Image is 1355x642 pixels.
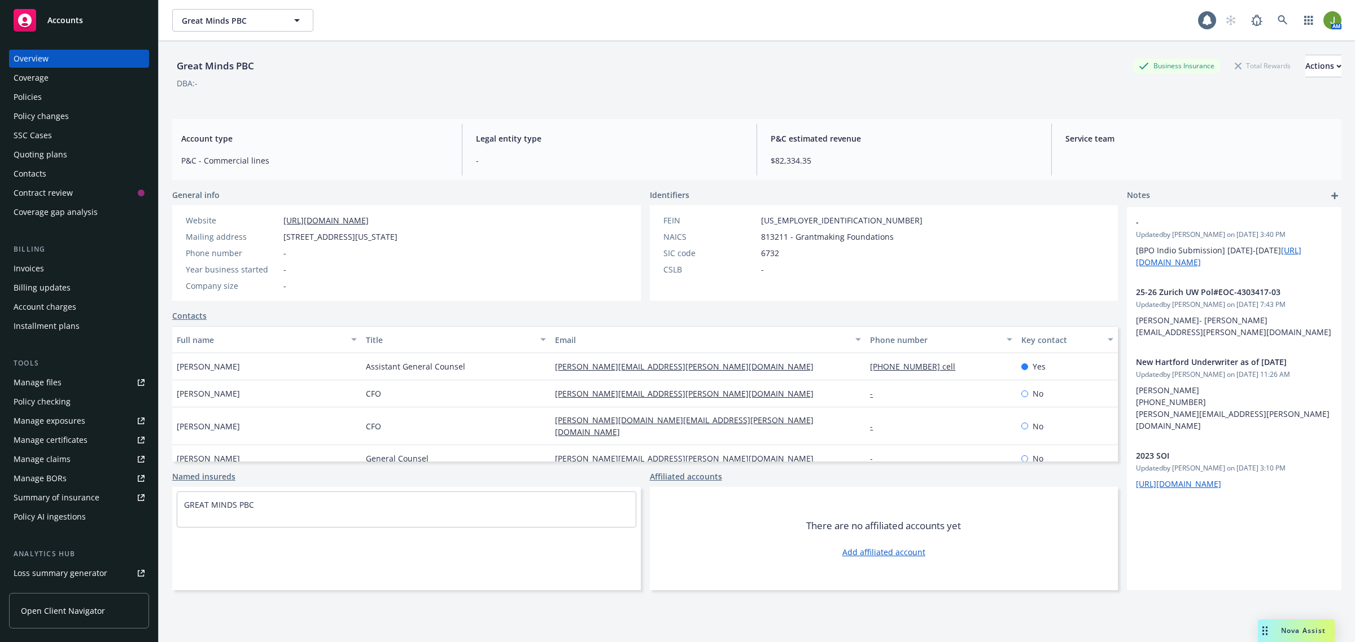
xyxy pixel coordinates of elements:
[1136,356,1303,368] span: New Hartford Underwriter as of [DATE]
[181,133,448,144] span: Account type
[9,393,149,411] a: Policy checking
[14,146,67,164] div: Quoting plans
[1271,9,1294,32] a: Search
[14,431,88,449] div: Manage certificates
[186,263,279,275] div: Year business started
[870,388,882,399] a: -
[186,280,279,292] div: Company size
[9,469,149,487] a: Manage BORs
[14,489,99,507] div: Summary of insurance
[9,50,149,68] a: Overview
[663,231,757,243] div: NAICS
[1305,55,1341,77] button: Actions
[870,361,964,372] a: [PHONE_NUMBER] cell
[361,326,550,353] button: Title
[1281,626,1326,635] span: Nova Assist
[172,326,361,353] button: Full name
[14,165,46,183] div: Contacts
[14,69,49,87] div: Coverage
[283,231,397,243] span: [STREET_ADDRESS][US_STATE]
[366,334,534,346] div: Title
[555,361,823,372] a: [PERSON_NAME][EMAIL_ADDRESS][PERSON_NAME][DOMAIN_NAME]
[1133,59,1220,73] div: Business Insurance
[1127,207,1341,277] div: -Updatedby [PERSON_NAME] on [DATE] 3:40 PM[BPO Indio Submission] [DATE]-[DATE][URL][DOMAIN_NAME]
[1136,300,1332,310] span: Updated by [PERSON_NAME] on [DATE] 7:43 PM
[555,334,849,346] div: Email
[9,373,149,392] a: Manage files
[9,450,149,468] a: Manage claims
[9,146,149,164] a: Quoting plans
[1127,277,1341,347] div: 25-26 Zurich UW Pol#EOC-4303417-03Updatedby [PERSON_NAME] on [DATE] 7:43 PM[PERSON_NAME]- [PERSON...
[870,334,1000,346] div: Phone number
[806,519,961,533] span: There are no affiliated accounts yet
[172,310,207,322] a: Contacts
[283,263,286,275] span: -
[14,412,85,430] div: Manage exposures
[14,279,71,297] div: Billing updates
[172,59,259,73] div: Great Minds PBC
[9,69,149,87] a: Coverage
[761,247,779,259] span: 6732
[1136,244,1332,268] p: [BPO Indio Submission] [DATE]-[DATE]
[761,263,764,275] span: -
[177,334,344,346] div: Full name
[172,9,313,32] button: Great Minds PBC
[761,231,894,243] span: 813211 - Grantmaking Foundations
[1127,189,1150,203] span: Notes
[9,412,149,430] a: Manage exposures
[476,155,743,166] span: -
[1136,463,1332,473] span: Updated by [PERSON_NAME] on [DATE] 3:10 PM
[9,203,149,221] a: Coverage gap analysis
[14,373,62,392] div: Manage files
[1258,619,1335,642] button: Nova Assist
[186,247,279,259] div: Phone number
[650,189,689,201] span: Identifiers
[9,126,149,144] a: SSC Cases
[1297,9,1320,32] a: Switch app
[177,388,240,399] span: [PERSON_NAME]
[1245,9,1268,32] a: Report a Bug
[177,420,240,432] span: [PERSON_NAME]
[1136,315,1331,337] span: [PERSON_NAME]- [PERSON_NAME][EMAIL_ADDRESS][PERSON_NAME][DOMAIN_NAME]
[177,360,240,372] span: [PERSON_NAME]
[366,388,381,399] span: CFO
[14,317,80,335] div: Installment plans
[1033,360,1046,372] span: Yes
[870,453,882,464] a: -
[9,165,149,183] a: Contacts
[14,50,49,68] div: Overview
[14,564,107,582] div: Loss summary generator
[1017,326,1118,353] button: Key contact
[663,214,757,226] div: FEIN
[9,317,149,335] a: Installment plans
[177,452,240,464] span: [PERSON_NAME]
[1136,478,1221,489] a: [URL][DOMAIN_NAME]
[663,247,757,259] div: SIC code
[283,280,286,292] span: -
[14,126,52,144] div: SSC Cases
[177,77,198,89] div: DBA: -
[1136,286,1303,298] span: 25-26 Zurich UW Pol#EOC-4303417-03
[366,452,429,464] span: General Counsel
[771,155,1038,166] span: $82,334.35
[771,133,1038,144] span: P&C estimated revenue
[761,214,923,226] span: [US_EMPLOYER_IDENTIFICATION_NUMBER]
[1136,216,1303,228] span: -
[9,5,149,36] a: Accounts
[1136,370,1332,380] span: Updated by [PERSON_NAME] on [DATE] 11:26 AM
[9,184,149,202] a: Contract review
[14,88,42,106] div: Policies
[47,16,83,25] span: Accounts
[9,508,149,526] a: Policy AI ingestions
[555,453,823,464] a: [PERSON_NAME][EMAIL_ADDRESS][PERSON_NAME][DOMAIN_NAME]
[14,184,73,202] div: Contract review
[9,107,149,125] a: Policy changes
[1021,334,1101,346] div: Key contact
[555,388,823,399] a: [PERSON_NAME][EMAIL_ADDRESS][PERSON_NAME][DOMAIN_NAME]
[9,298,149,316] a: Account charges
[9,244,149,255] div: Billing
[9,548,149,560] div: Analytics hub
[366,420,381,432] span: CFO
